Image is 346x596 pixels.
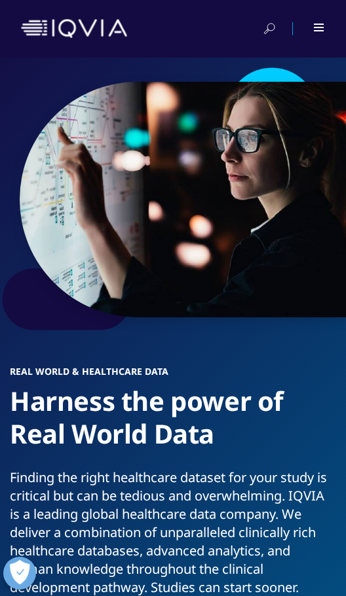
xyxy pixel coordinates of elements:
h6: Real World & Healthcare Data [10,366,336,385]
h1: Harness the power of Real World Data [10,385,336,468]
img: 2054_young-woman-touching-big-digital-monitor.jpg [20,82,346,317]
img: IQVIA Healthcare Information Technology and Pharma Clinical Research Company [21,19,127,38]
button: Open Preferences [3,557,36,589]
